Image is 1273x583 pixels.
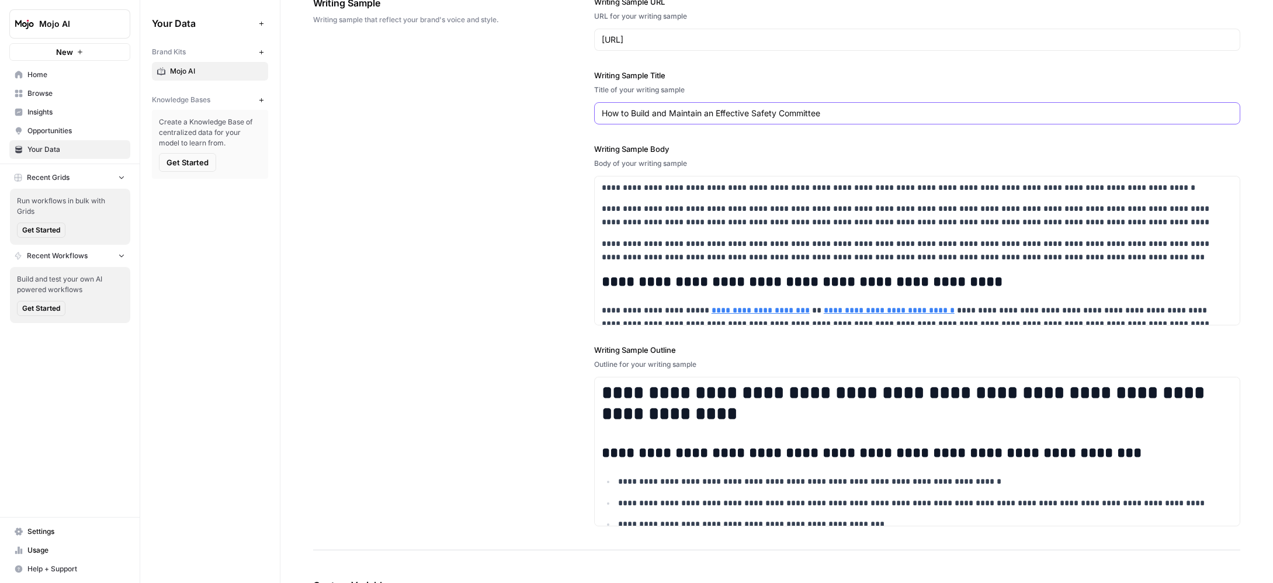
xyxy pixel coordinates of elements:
div: Was that helpful? [9,86,99,112]
div: Do I have to manually change the URL, Title, and Body? Or can AirOps update if I enter a new URL? [51,127,215,162]
img: Profile image for Fin [33,6,52,25]
button: Get Started [159,153,216,172]
button: Help + Support [9,560,130,578]
span: Home [27,70,125,80]
span: Insights [27,107,125,117]
button: Upload attachment [56,383,65,392]
a: Usage [9,541,130,560]
button: Recent Grids [9,169,130,186]
button: Send a message… [200,378,219,397]
label: Writing Sample Title [594,70,1240,81]
span: New [56,46,73,58]
div: Fin says… [9,178,224,365]
a: Insights [9,103,130,122]
span: Browse [27,88,125,99]
h1: Fin [57,11,71,20]
button: go back [8,5,30,27]
div: Title of your writing sample [594,85,1240,95]
button: Recent Workflows [9,247,130,265]
span: Recent Workflows [27,251,88,261]
div: Do I have to manually change the URL, Title, and Body? Or can AirOps update if I enter a new URL? [42,120,224,169]
div: Outline for your writing sample [594,359,1240,370]
span: Settings [27,526,125,537]
div: Was that helpful? [19,93,90,105]
a: Settings [9,522,130,541]
div: Changes auto-save, so once you update the writing sample, all workflows using this Brand Kit will... [19,32,215,77]
div: Jeff says… [9,120,224,178]
span: Help + Support [27,564,125,574]
span: Build and test your own AI powered workflows [17,274,123,295]
button: Gif picker [37,383,46,392]
button: Home [183,5,205,27]
input: Game Day Gear Guide [602,107,1233,119]
span: Get Started [167,157,209,168]
button: Workspace: Mojo AI [9,9,130,39]
a: Opportunities [9,122,130,140]
a: Mojo AI [152,62,268,81]
button: Get Started [17,223,65,238]
div: Based on how the Writing Sample section works, you need to manually update each field. When you e... [19,185,215,254]
button: Start recording [74,383,84,392]
label: Writing Sample Body [594,143,1240,155]
span: Create a Knowledge Base of centralized data for your model to learn from. [159,117,261,148]
span: Recent Grids [27,172,70,183]
span: Writing sample that reflect your brand's voice and style. [313,15,529,25]
button: Emoji picker [18,383,27,392]
label: Writing Sample Outline [594,344,1240,356]
a: Your Data [9,140,130,159]
img: Mojo AI Logo [13,13,34,34]
textarea: Message… [10,358,224,378]
span: Your Data [27,144,125,155]
span: Your Data [152,16,254,30]
span: Get Started [22,225,60,235]
span: Knowledge Bases [152,95,210,105]
div: Once you update all the fields, changes auto-save and all workflows using this Brand Kit will aut... [19,323,215,358]
div: URL for your writing sample [594,11,1240,22]
div: The URL field helps us scrape the best example of your ideal content for training purposes, but t... [19,260,215,317]
a: Source reference 115596623: [181,244,190,254]
span: Opportunities [27,126,125,136]
div: Close [205,5,226,26]
a: Browse [9,84,130,103]
span: Brand Kits [152,47,186,57]
button: Get Started [17,301,65,316]
span: Run workflows in bulk with Grids [17,196,123,217]
span: Usage [27,545,125,556]
span: Mojo AI [170,66,263,77]
div: Based on how the Writing Sample section works, you need to manually update each field. When you e... [9,178,224,364]
div: Fin says… [9,86,224,121]
span: Mojo AI [39,18,110,30]
div: Body of your writing sample [594,158,1240,169]
a: Home [9,65,130,84]
button: New [9,43,130,61]
span: Get Started [22,303,60,314]
input: www.sundaysoccer.com/game-day [602,34,1233,46]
